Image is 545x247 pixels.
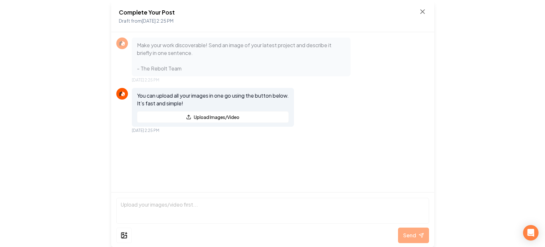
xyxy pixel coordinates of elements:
h2: Complete Your Post [119,8,175,17]
span: [DATE] 2:25 PM [132,128,159,133]
img: Rebolt Logo [118,90,126,98]
div: Open Intercom Messenger [523,225,539,241]
span: [DATE] 2:25 PM [132,78,159,83]
img: Rebolt Logo [118,39,126,47]
button: Upload Images/Video [137,111,289,123]
p: Make your work discoverable! Send an image of your latest project and describe it briefly in one ... [137,41,346,72]
p: You can upload all your images in one go using the button below. It’s fast and simple! [137,92,289,107]
span: Draft from [DATE] 2:25 PM [119,18,173,24]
